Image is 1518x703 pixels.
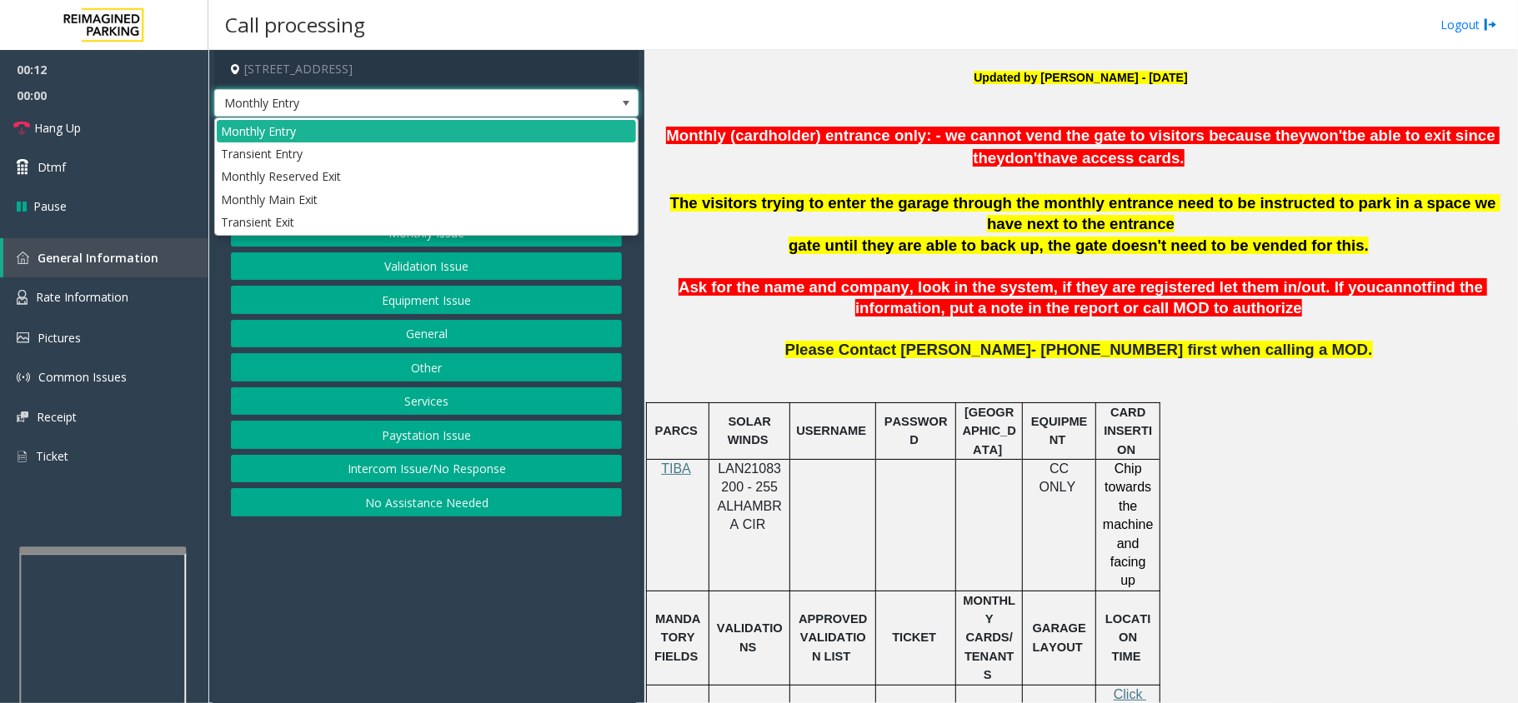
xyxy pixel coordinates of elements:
[963,594,1015,682] span: MONTHLY CARDS/TENANTS
[655,424,698,437] span: PARCS
[231,252,622,281] button: Validation Issue
[214,50,639,89] h4: [STREET_ADDRESS]
[1105,612,1151,663] span: LOCATION TIME
[661,461,691,476] span: TIBA
[38,250,158,266] span: General Information
[231,455,622,483] button: Intercom Issue/No Response
[789,237,1369,254] span: gate until they are able to back up, the gate doesn't need to be vended for this.
[1103,461,1157,587] span: Chip towards the machine and facing up
[217,211,636,233] li: Transient Exit
[17,290,28,305] img: 'icon'
[666,127,1307,144] span: Monthly (cardholder) entrance only: - we cannot vend the gate to visitors because they
[855,278,1487,317] span: find the information, put a note in the report or call MOD to authorize
[215,90,554,117] span: Monthly Entry
[785,341,1373,358] span: Please Contact [PERSON_NAME]- [PHONE_NUMBER] first when calling a MOD.
[1033,621,1090,653] span: GARAGE LAYOUT
[38,369,127,385] span: Common Issues
[1484,16,1497,33] img: logout
[799,612,870,663] span: APPROVED VALIDATION LIST
[1376,278,1427,296] span: cannot
[1104,406,1152,456] span: CARD INSERTION
[217,4,373,45] h3: Call processing
[37,409,77,425] span: Receipt
[679,278,1376,296] span: Ask for the name and company, look in the system, if they are registered let them in/out. If you
[33,197,67,215] span: Pause
[231,488,622,516] button: No Assistance Needed
[1031,415,1088,446] span: EQUIPMENT
[17,252,29,264] img: 'icon'
[654,612,700,663] span: MANDATORY FIELDS
[217,120,636,142] li: Monthly Entry
[17,449,28,464] img: 'icon'
[796,424,866,437] span: USERNAME
[3,238,208,277] a: General Information
[217,165,636,187] li: Monthly Reserved Exit
[974,71,1187,84] font: Updated by [PERSON_NAME] - [DATE]
[17,332,29,343] img: 'icon'
[38,158,66,176] span: Dtmf
[670,194,1500,233] span: The visitors trying to enter the garage through the monthly entrance need to be instructed to par...
[17,371,30,384] img: 'icon'
[892,631,936,644] span: TICKET
[217,188,636,211] li: Monthly Main Exit
[1005,149,1043,167] span: don't
[1440,16,1497,33] a: Logout
[36,289,128,305] span: Rate Information
[231,421,622,449] button: Paystation Issue
[1043,149,1185,167] span: have access cards.
[231,320,622,348] button: General
[728,415,774,446] span: SOLAR WINDS
[661,462,691,476] a: TIBA
[963,406,1016,456] span: [GEOGRAPHIC_DATA]
[231,286,622,314] button: Equipment Issue
[36,448,68,464] span: Ticket
[231,353,622,381] button: Other
[38,330,81,346] span: Pictures
[884,415,948,446] span: PASSWORD
[17,411,28,422] img: 'icon'
[1308,127,1348,144] span: won't
[34,119,81,137] span: Hang Up
[231,387,622,416] button: Services
[717,621,783,653] span: VALIDATIONS
[217,142,636,165] li: Transient Entry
